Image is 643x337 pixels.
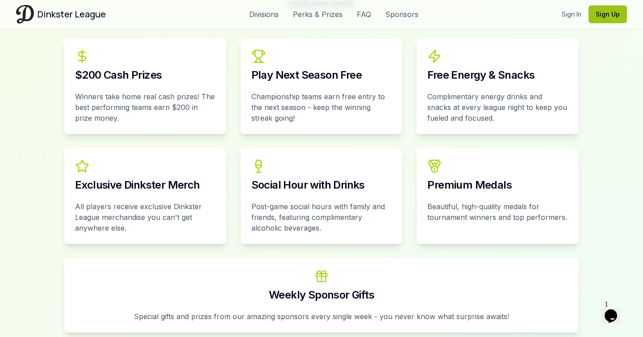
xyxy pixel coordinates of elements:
div: Free Energy & Snacks [427,70,568,80]
a: FAQ [357,9,371,20]
button: Sign Up [589,5,627,23]
p: All players receive exclusive Dinkster League merchandise you can't get anywhere else. [75,201,216,233]
div: Social Hour with Drinks [251,180,392,190]
div: Exclusive Dinkster Merch [75,180,216,190]
a: Sign In [562,10,581,19]
p: Beautiful, high-quality medals for tournament winners and top performers. [427,201,568,223]
p: Special gifts and prizes from our amazing sponsors every single week - you never know what surpri... [75,311,568,322]
iframe: chat widget [601,297,630,324]
a: Perks & Prizes [293,9,342,20]
a: Dinkster League [16,5,106,23]
div: $200 Cash Prizes [75,70,216,80]
div: Play Next Season Free [251,70,392,80]
a: Sponsors [385,9,418,20]
p: Post-game social hours with family and friends, featuring complimentary alcoholic beverages. [251,201,392,233]
span: Dinkster League [38,8,106,21]
p: Championship teams earn free entry to the next season - keep the winning streak going! [251,91,392,123]
a: Divisions [249,9,279,20]
p: Winners take home real cash prizes! The best performing teams earn $200 in prize money. [75,91,216,123]
div: Weekly Sponsor Gifts [75,290,568,300]
img: Dinkster [16,5,34,23]
p: Complimentary energy drinks and snacks at every league night to keep you fueled and focused. [427,91,568,123]
div: Premium Medals [427,180,568,190]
